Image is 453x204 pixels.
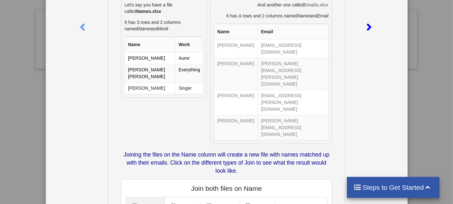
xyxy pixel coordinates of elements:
td: [PERSON_NAME] [125,82,175,94]
td: [PERSON_NAME] [PERSON_NAME] [125,64,175,82]
i: Work [158,26,169,31]
p: It has 3 rows and 2 columns named and [124,19,203,32]
td: [PERSON_NAME][EMAIL_ADDRESS][PERSON_NAME][DOMAIN_NAME] [258,58,328,90]
b: Emails.xlsx [304,2,329,7]
h4: Steps to Get Started [353,183,433,191]
th: Email [258,24,328,40]
th: Work [175,37,203,53]
td: [PERSON_NAME] [214,58,258,90]
b: Names.xlsx [136,9,161,14]
i: Name [138,26,150,31]
td: [PERSON_NAME] [125,53,175,64]
td: Everything [175,64,203,82]
td: [PERSON_NAME][EMAIL_ADDRESS][DOMAIN_NAME] [258,115,328,140]
td: [PERSON_NAME] [214,40,258,58]
i: Name [298,13,310,18]
td: [EMAIL_ADDRESS][DOMAIN_NAME] [258,40,328,58]
th: Name [125,37,175,53]
td: [PERSON_NAME] [214,90,258,115]
td: [EMAIL_ADDRESS][PERSON_NAME][DOMAIN_NAME] [258,90,328,115]
th: Name [214,24,258,40]
p: Let's say you have a file called [124,2,203,15]
td: Auror [175,53,203,64]
td: [PERSON_NAME] [214,115,258,140]
td: Singer [175,82,203,94]
p: And another one called [214,2,329,8]
h4: Join both files on Name [126,184,327,192]
p: It has 4 rows and 2 columns named and [214,13,329,19]
p: Joining the files on the Name column will create a new file with names matched up with their emai... [121,151,332,175]
i: Email [317,13,329,18]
